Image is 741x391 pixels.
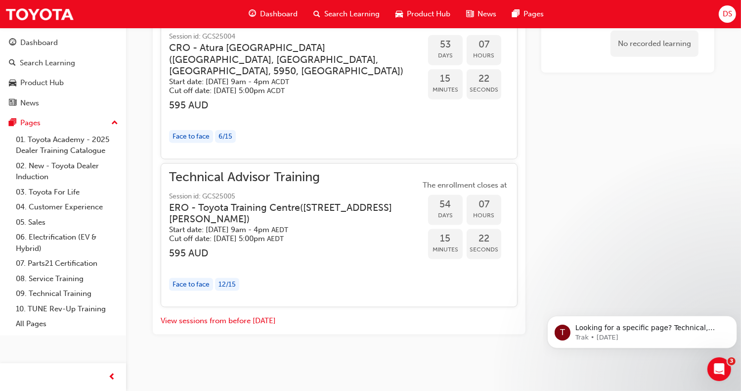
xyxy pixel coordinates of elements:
h5: Start date: [DATE] 9am - 4pm [169,225,404,235]
div: 6 / 15 [215,130,236,144]
h5: Cut off date: [DATE] 5:00pm [169,234,404,244]
div: Search Learning [20,57,75,69]
span: Search Learning [324,8,380,20]
a: Dashboard [4,34,122,52]
span: search-icon [9,59,16,68]
span: pages-icon [9,119,16,128]
button: Technical Advisor TrainingSession id: GCS25005ERO - Toyota Training Centre([STREET_ADDRESS][PERSO... [169,172,509,299]
button: Pages [4,114,122,132]
a: 10. TUNE Rev-Up Training [12,301,122,317]
span: Hours [467,50,501,61]
span: Session id: GCS25005 [169,191,420,202]
span: Australian Eastern Daylight Time AEDT [267,235,284,243]
a: 08. Service Training [12,271,122,287]
button: Technical Advisor TrainingSession id: GCS25004CRO - Atura [GEOGRAPHIC_DATA]([GEOGRAPHIC_DATA], [G... [169,12,509,151]
a: News [4,94,122,112]
span: Seconds [467,84,501,96]
div: News [20,98,39,109]
a: pages-iconPages [504,4,552,24]
span: 15 [428,233,463,244]
a: 05. Sales [12,215,122,230]
span: Dashboard [260,8,298,20]
span: DS [723,8,732,20]
h3: CRO - Atura [GEOGRAPHIC_DATA] ( [GEOGRAPHIC_DATA], [GEOGRAPHIC_DATA], [GEOGRAPHIC_DATA], 5950, [G... [169,42,404,77]
span: Session id: GCS25004 [169,31,420,43]
div: Product Hub [20,77,64,89]
span: guage-icon [249,8,256,20]
span: 07 [467,39,501,50]
span: 53 [428,39,463,50]
div: Face to face [169,278,213,292]
span: 22 [467,73,501,85]
span: The enrollment closes at [420,180,509,191]
span: Technical Advisor Training [169,172,420,183]
div: 12 / 15 [215,278,239,292]
a: 01. Toyota Academy - 2025 Dealer Training Catalogue [12,132,122,158]
button: DS [719,5,736,23]
span: news-icon [9,99,16,108]
span: Pages [523,8,544,20]
span: search-icon [313,8,320,20]
div: Pages [20,117,41,129]
a: car-iconProduct Hub [388,4,458,24]
a: 07. Parts21 Certification [12,256,122,271]
a: news-iconNews [458,4,504,24]
span: Product Hub [407,8,450,20]
h3: ERO - Toyota Training Centre ( [STREET_ADDRESS][PERSON_NAME] ) [169,202,404,225]
div: Face to face [169,130,213,144]
a: 04. Customer Experience [12,199,122,215]
span: News [478,8,496,20]
span: 22 [467,233,501,244]
button: View sessions from before [DATE] [161,315,276,327]
h5: Start date: [DATE] 9am - 4pm [169,77,404,87]
span: Days [428,210,463,221]
a: 09. Technical Training [12,286,122,301]
iframe: Intercom live chat [707,357,731,381]
h3: 595 AUD [169,99,420,111]
img: Trak [5,3,74,25]
h5: Cut off date: [DATE] 5:00pm [169,86,404,96]
a: 06. Electrification (EV & Hybrid) [12,230,122,256]
span: Australian Eastern Daylight Time AEDT [271,226,288,234]
span: car-icon [9,79,16,88]
a: search-iconSearch Learning [305,4,388,24]
a: Product Hub [4,74,122,92]
span: Days [428,50,463,61]
div: No recorded learning [610,31,698,57]
span: pages-icon [512,8,520,20]
span: Seconds [467,244,501,255]
a: All Pages [12,316,122,332]
span: 07 [467,199,501,210]
iframe: Intercom notifications message [543,295,741,364]
span: Hours [467,210,501,221]
div: Dashboard [20,37,58,49]
span: 54 [428,199,463,210]
span: 15 [428,73,463,85]
a: 03. Toyota For Life [12,185,122,200]
span: up-icon [111,117,118,130]
span: news-icon [466,8,474,20]
span: Australian Central Daylight Time ACDT [267,87,285,95]
span: Minutes [428,244,463,255]
a: 02. New - Toyota Dealer Induction [12,158,122,185]
h3: 595 AUD [169,247,420,259]
a: guage-iconDashboard [241,4,305,24]
span: 3 [728,357,736,365]
span: car-icon [395,8,403,20]
span: prev-icon [109,371,116,384]
span: guage-icon [9,39,16,48]
span: Minutes [428,84,463,96]
span: Australian Central Daylight Time ACDT [271,78,289,86]
a: Search Learning [4,54,122,72]
button: DashboardSearch LearningProduct HubNews [4,32,122,114]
